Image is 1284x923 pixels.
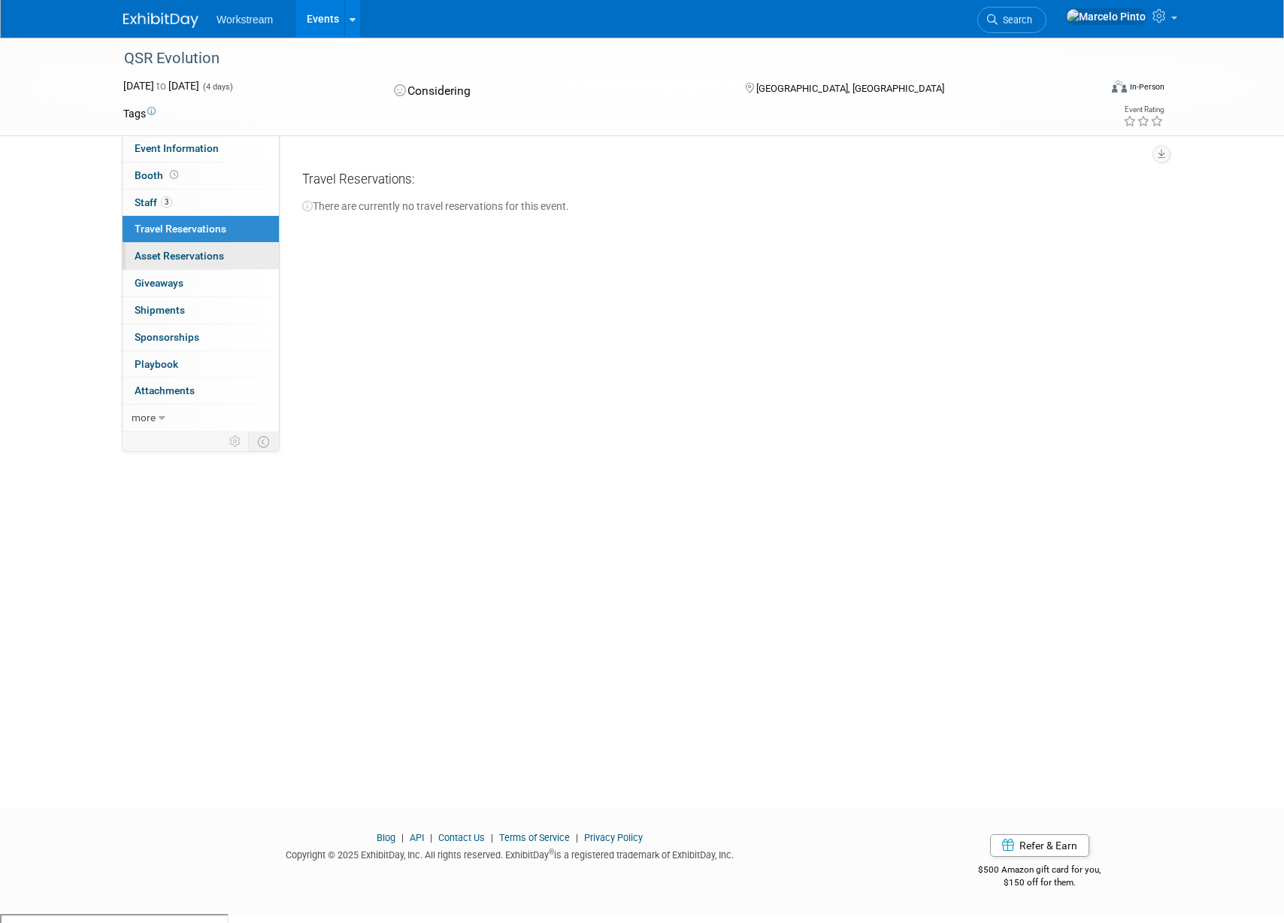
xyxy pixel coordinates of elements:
span: [DATE] [DATE] [123,80,199,92]
span: Workstream [217,14,273,26]
span: 3 [161,196,172,208]
span: | [426,832,436,843]
div: Event Rating [1123,106,1164,114]
a: Playbook [123,351,279,378]
a: Sponsorships [123,324,279,351]
a: Privacy Policy [584,832,643,843]
span: (4 days) [201,82,233,92]
span: Booth [135,169,181,181]
td: Personalize Event Tab Strip [223,432,249,451]
a: Contact Us [438,832,485,843]
img: Format-Inperson.png [1112,80,1127,93]
span: Attachments [135,384,195,396]
span: Search [998,14,1032,26]
span: Travel Reservations [135,223,226,235]
a: Terms of Service [499,832,570,843]
a: Blog [377,832,395,843]
a: Booth [123,162,279,189]
img: Marcelo Pinto [1066,8,1146,25]
div: $150 off for them. [919,876,1161,889]
span: Asset Reservations [135,250,224,262]
span: more [132,411,156,424]
a: Refer & Earn [990,834,1089,857]
sup: ® [549,848,554,856]
span: to [154,80,168,92]
div: Considering [389,78,722,105]
span: | [572,832,582,843]
img: ExhibitDay [123,13,198,28]
div: QSR Evolution [119,45,1076,72]
a: Asset Reservations [123,243,279,269]
td: Tags [123,106,156,121]
a: Event Information [123,135,279,162]
span: Sponsorships [135,331,199,343]
span: [GEOGRAPHIC_DATA], [GEOGRAPHIC_DATA] [756,83,944,94]
div: Travel Reservations: [302,171,1149,194]
span: Booth not reserved yet [167,169,181,181]
a: Travel Reservations [123,216,279,242]
a: Attachments [123,378,279,404]
div: Event Format [1010,78,1164,101]
div: There are currently no travel reservations for this event. [302,194,1149,214]
span: | [398,832,407,843]
span: Giveaways [135,277,183,289]
span: Event Information [135,142,219,154]
a: Giveaways [123,270,279,296]
a: Search [977,7,1046,33]
span: Staff [135,196,172,208]
a: API [410,832,424,843]
div: Copyright © 2025 ExhibitDay, Inc. All rights reserved. ExhibitDay is a registered trademark of Ex... [123,845,896,862]
div: $500 Amazon gift card for you, [919,854,1161,888]
a: Shipments [123,297,279,323]
span: Shipments [135,304,185,316]
a: Staff3 [123,190,279,216]
a: more [123,405,279,431]
div: In-Person [1129,81,1164,93]
span: | [487,832,497,843]
span: Playbook [135,358,178,370]
td: Toggle Event Tabs [249,432,280,451]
